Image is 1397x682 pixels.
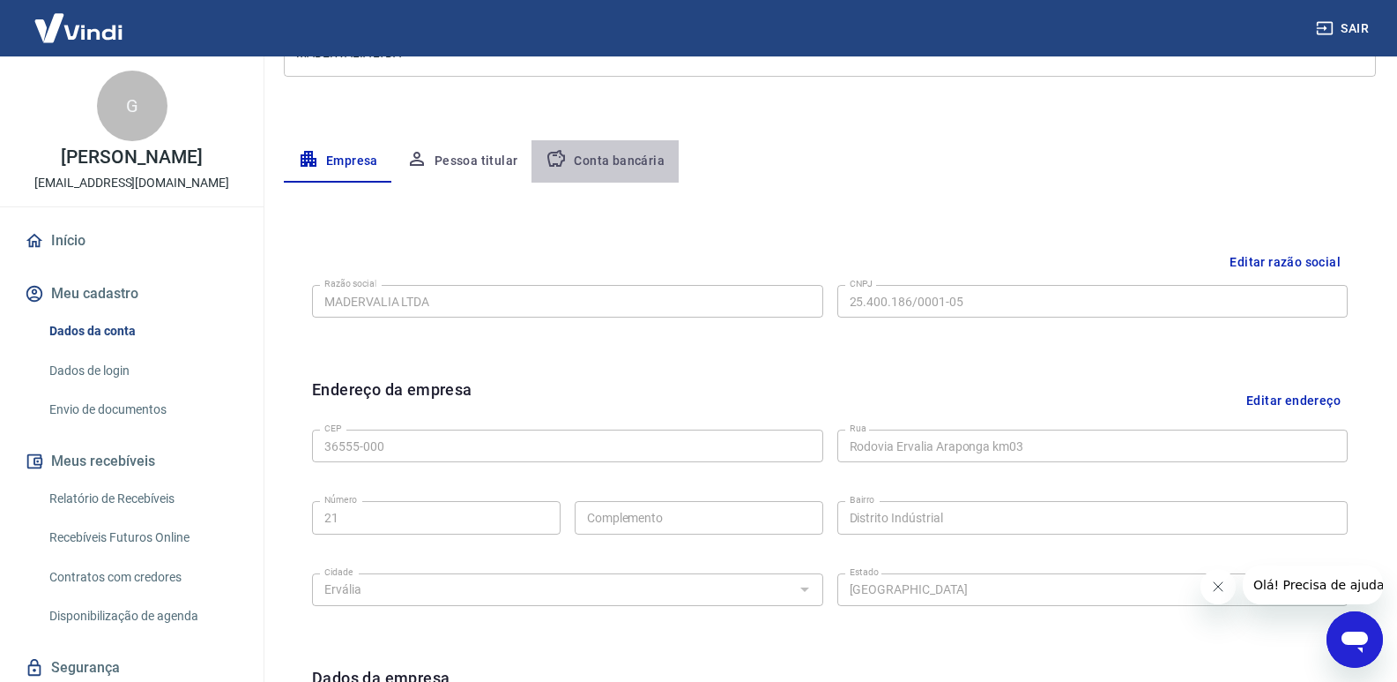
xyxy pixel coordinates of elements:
iframe: Botão para abrir a janela de mensagens [1326,611,1383,668]
img: Vindi [21,1,136,55]
label: Cidade [324,566,353,579]
a: Envio de documentos [42,392,242,428]
button: Editar endereço [1239,378,1348,423]
button: Meu cadastro [21,274,242,313]
button: Sair [1312,12,1376,45]
p: [EMAIL_ADDRESS][DOMAIN_NAME] [34,174,229,192]
button: Pessoa titular [392,140,532,183]
label: Rua [850,422,866,435]
h6: Endereço da empresa [312,378,472,423]
iframe: Mensagem da empresa [1243,566,1383,604]
label: CNPJ [850,277,873,290]
a: Recebíveis Futuros Online [42,520,242,556]
div: G [97,71,167,141]
a: Início [21,221,242,260]
input: Digite aqui algumas palavras para buscar a cidade [317,579,789,601]
label: Bairro [850,493,874,506]
p: [PERSON_NAME] [61,148,202,167]
button: Meus recebíveis [21,442,242,481]
button: Conta bancária [531,140,679,183]
a: Dados de login [42,353,242,389]
button: Empresa [284,140,392,183]
a: Relatório de Recebíveis [42,481,242,517]
label: CEP [324,422,341,435]
a: Contratos com credores [42,559,242,596]
iframe: Fechar mensagem [1200,569,1236,604]
label: Estado [850,566,879,579]
a: Dados da conta [42,313,242,349]
span: Olá! Precisa de ajuda? [11,12,148,26]
button: Editar razão social [1222,246,1348,279]
label: Número [324,493,357,506]
a: Disponibilização de agenda [42,598,242,634]
label: Razão social [324,277,376,290]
